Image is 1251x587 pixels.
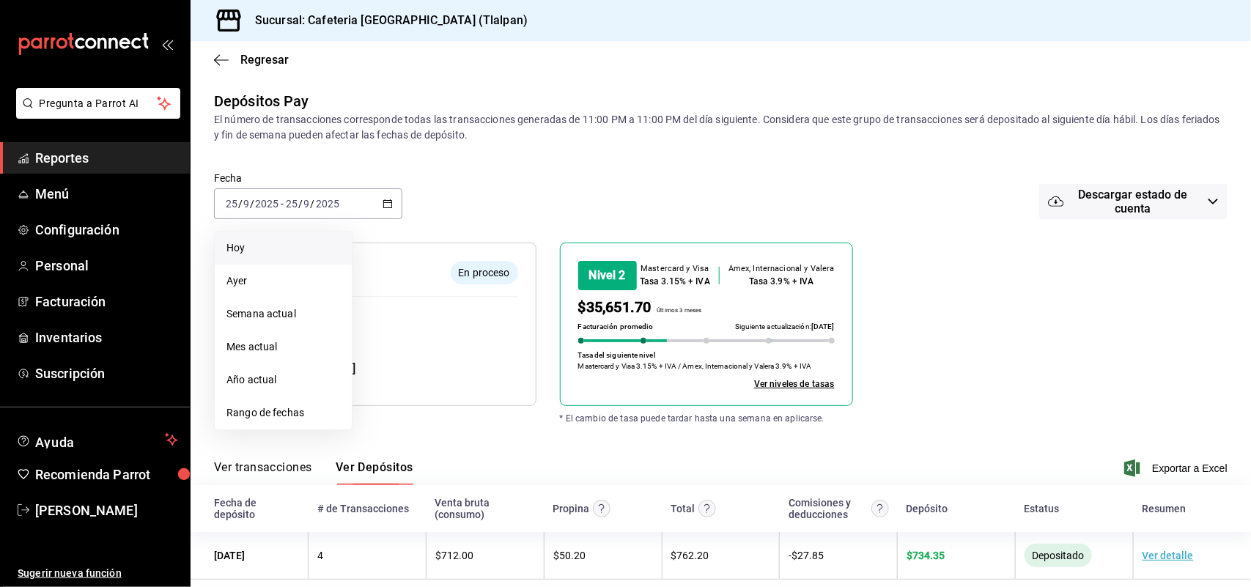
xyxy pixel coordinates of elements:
[317,503,409,514] div: # de Transacciones
[285,198,298,210] input: --
[871,500,889,517] svg: Contempla comisión de ventas y propinas, IVA, cancelaciones y devoluciones.
[578,361,812,372] p: Mastercard y Visa 3.15% + IVA / Amex, Internacional y Valera 3.9% + IVA
[728,275,835,288] div: Tasa 3.9% + IVA
[35,184,178,204] span: Menú
[254,198,279,210] input: ----
[451,261,518,284] div: El depósito aún no se ha enviado a tu cuenta bancaria.
[226,273,340,289] span: Ayer
[214,112,1228,143] div: El número de transacciones corresponde todas las transacciones generadas de 11:00 PM a 11:00 PM d...
[1026,550,1090,561] span: Depositado
[315,198,340,210] input: ----
[907,503,948,514] div: Depósito
[35,292,178,311] span: Facturación
[1064,188,1202,215] span: Descargar estado de cuenta
[311,198,315,210] span: /
[1025,544,1092,567] div: El monto ha sido enviado a tu cuenta bancaria. Puede tardar en verse reflejado, según la entidad ...
[671,550,709,561] span: $ 762.20
[10,106,180,122] a: Pregunta a Parrot AI
[907,550,945,561] span: $ 734.35
[1127,459,1228,477] button: Exportar a Excel
[652,306,702,318] p: Últimos 3 meses
[578,321,654,332] p: Facturación promedio
[35,501,178,520] span: [PERSON_NAME]
[35,431,159,448] span: Ayuda
[35,465,178,484] span: Recomienda Parrot
[789,550,824,561] span: - $ 27.85
[435,550,473,561] span: $ 712.00
[1142,503,1186,514] div: Resumen
[735,321,835,332] p: Siguiente actualización:
[452,265,515,281] span: En proceso
[191,532,309,580] td: [DATE]
[243,198,250,210] input: --
[35,220,178,240] span: Configuración
[640,263,710,276] div: Mastercard y Visa
[214,53,289,67] button: Regresar
[214,90,309,112] div: Depósitos Pay
[40,96,158,111] span: Pregunta a Parrot AI
[214,497,300,520] div: Fecha de depósito
[226,240,340,256] span: Hoy
[640,275,710,288] div: Tasa 3.15% + IVA
[578,350,656,361] p: Tasa del siguiente nivel
[671,503,695,514] div: Total
[1024,503,1059,514] div: Estatus
[214,460,413,485] div: navigation tabs
[336,460,413,485] button: Ver Depósitos
[16,88,180,119] button: Pregunta a Parrot AI
[698,500,716,517] svg: Este monto equivale al total de la venta más otros abonos antes de aplicar comisión e IVA.
[1143,550,1194,561] a: Ver detalle
[35,328,178,347] span: Inventarios
[1039,184,1228,219] button: Descargar estado de cuenta
[18,566,178,581] span: Sugerir nueva función
[214,460,312,485] button: Ver transacciones
[35,363,178,383] span: Suscripción
[214,174,402,184] label: Fecha
[303,198,311,210] input: --
[225,198,238,210] input: --
[232,360,518,377] div: Fecha estimada [DATE]
[238,198,243,210] span: /
[240,53,289,67] span: Regresar
[298,198,303,210] span: /
[728,263,835,276] div: Amex, Internacional y Valera
[435,497,536,520] div: Venta bruta (consumo)
[226,405,340,421] span: Rango de fechas
[35,148,178,168] span: Reportes
[754,377,835,391] a: Ver todos los niveles de tasas
[536,388,1055,425] div: * El cambio de tasa puede tardar hasta una semana en aplicarse.
[35,256,178,276] span: Personal
[553,503,589,514] div: Propina
[593,500,610,517] svg: Las propinas mostradas excluyen toda configuración de retención.
[226,339,340,355] span: Mes actual
[309,532,427,580] td: 4
[553,550,586,561] span: $ 50.20
[578,261,637,290] div: Nivel 2
[226,372,340,388] span: Año actual
[811,322,835,331] span: [DATE]
[161,38,173,50] button: open_drawer_menu
[789,497,868,520] div: Comisiones y deducciones
[250,198,254,210] span: /
[226,306,340,322] span: Semana actual
[281,198,284,210] span: -
[578,298,652,316] span: $35,651.70
[243,12,528,29] h3: Sucursal: Cafeteria [GEOGRAPHIC_DATA] (Tlalpan)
